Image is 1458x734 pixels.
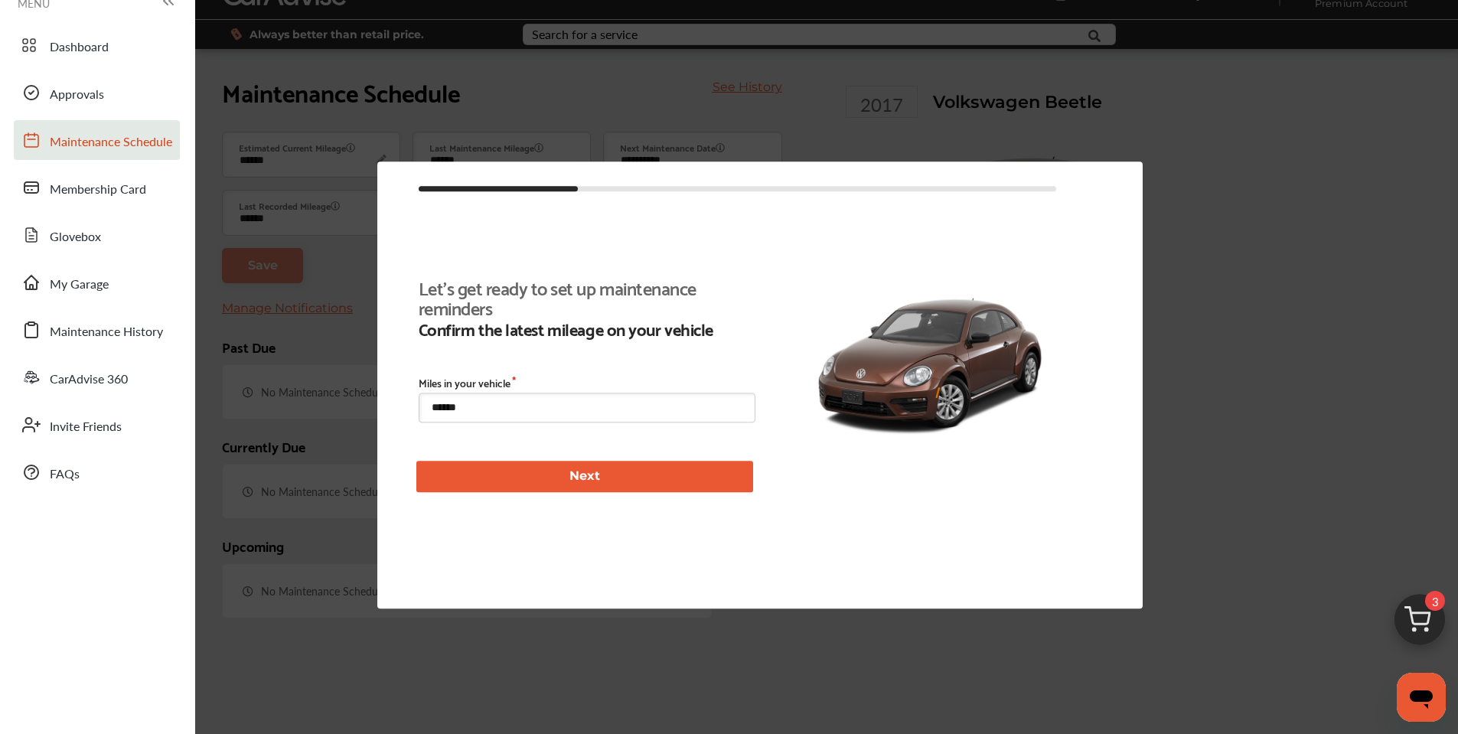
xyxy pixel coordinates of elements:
img: 11789_st0640_046.jpg [810,272,1050,453]
iframe: Button to launch messaging window [1397,673,1446,722]
span: CarAdvise 360 [50,370,128,390]
a: Glovebox [14,215,180,255]
span: Invite Friends [50,417,122,437]
span: 3 [1425,591,1445,611]
span: Approvals [50,85,104,105]
a: Maintenance Schedule [14,120,180,160]
span: FAQs [50,465,80,484]
a: FAQs [14,452,180,492]
span: Dashboard [50,38,109,57]
a: Approvals [14,73,180,113]
a: CarAdvise 360 [14,357,180,397]
label: Miles in your vehicle [419,377,755,390]
a: Invite Friends [14,405,180,445]
img: cart_icon.3d0951e8.svg [1383,587,1456,661]
button: Next [416,461,753,492]
span: Maintenance Schedule [50,132,172,152]
b: Confirm the latest mileage on your vehicle [419,319,745,339]
span: Membership Card [50,180,146,200]
a: Membership Card [14,168,180,207]
span: Maintenance History [50,322,163,342]
a: Dashboard [14,25,180,65]
b: Let's get ready to set up maintenance reminders [419,278,745,318]
a: My Garage [14,263,180,302]
a: Maintenance History [14,310,180,350]
span: Glovebox [50,227,101,247]
span: My Garage [50,275,109,295]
